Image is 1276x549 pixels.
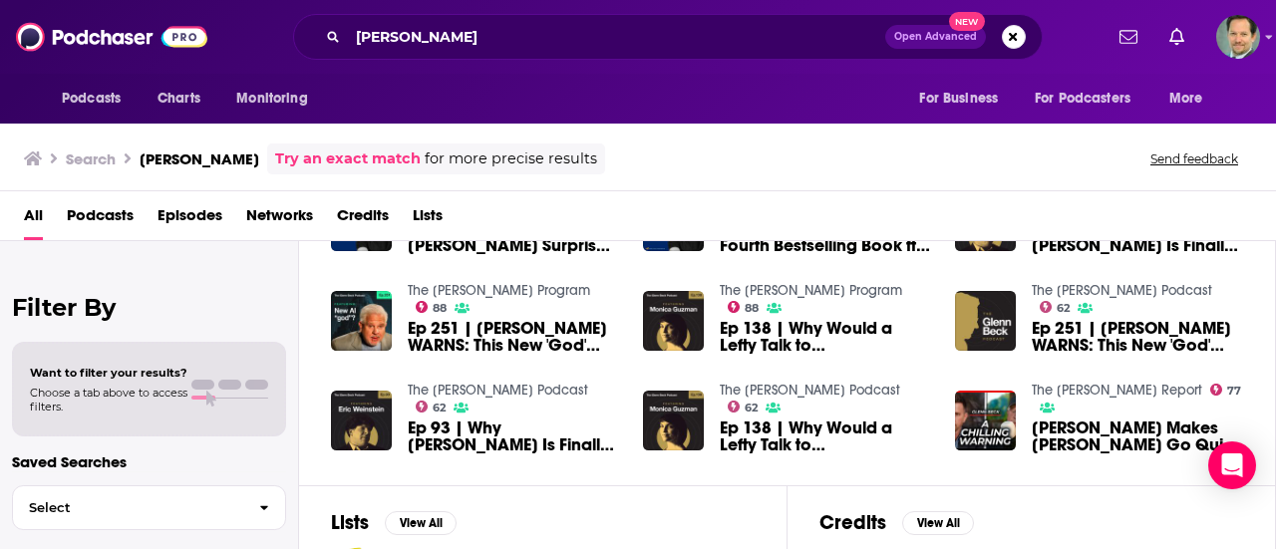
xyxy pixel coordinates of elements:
[348,21,885,53] input: Search podcasts, credits, & more...
[955,391,1016,451] img: Glenn Beck Makes Dave Rubin Go Quiet with This Chilling Warning | Glenn Beck
[158,199,222,240] a: Episodes
[12,293,286,322] h2: Filter By
[140,149,259,168] h3: [PERSON_NAME]
[24,199,43,240] a: All
[894,32,977,42] span: Open Advanced
[1227,387,1241,396] span: 77
[1208,441,1256,489] div: Open Intercom Messenger
[222,80,333,118] button: open menu
[819,510,974,535] a: CreditsView All
[1040,301,1071,313] a: 62
[12,485,286,530] button: Select
[408,320,619,354] a: Ep 251 | Glenn Beck WARNS: This New 'God' Could Destroy Humanity | The Glenn Beck Podcast
[408,282,590,299] a: The Glenn Beck Program
[720,320,931,354] span: Ep 138 | Why Would a Lefty Talk to [PERSON_NAME]? | [PERSON_NAME] | The [PERSON_NAME] Podcast
[416,401,447,412] a: 62
[1022,80,1159,118] button: open menu
[275,147,421,170] a: Try an exact match
[1161,20,1192,54] a: Show notifications dropdown
[1112,20,1145,54] a: Show notifications dropdown
[819,510,886,535] h2: Credits
[1032,382,1202,399] a: The Rubin Report
[408,382,588,399] a: The Glenn Beck Podcast
[416,301,448,313] a: 88
[720,282,902,299] a: The Glenn Beck Program
[62,85,121,113] span: Podcasts
[16,18,207,56] img: Podchaser - Follow, Share and Rate Podcasts
[337,199,389,240] a: Credits
[1210,384,1242,396] a: 77
[425,147,597,170] span: for more precise results
[158,85,200,113] span: Charts
[720,382,900,399] a: The Glenn Beck Podcast
[1216,15,1260,59] img: User Profile
[385,511,457,535] button: View All
[433,404,446,412] span: 62
[919,85,998,113] span: For Business
[331,510,369,535] h2: Lists
[1155,80,1228,118] button: open menu
[48,80,147,118] button: open menu
[293,14,1043,60] div: Search podcasts, credits, & more...
[331,291,392,352] img: Ep 251 | Glenn Beck WARNS: This New 'God' Could Destroy Humanity | The Glenn Beck Podcast
[30,386,187,413] span: Choose a tab above to access filters.
[408,419,619,453] a: Ep 93 | Why Eric Weinstein Is Finally Talking to Glenn Beck | The Glenn Beck Podcast
[413,199,443,240] a: Lists
[720,419,931,453] span: Ep 138 | Why Would a Lefty Talk to [PERSON_NAME]? | [PERSON_NAME] | The [PERSON_NAME] Podcast
[1216,15,1260,59] span: Logged in as dean11209
[720,419,931,453] a: Ep 138 | Why Would a Lefty Talk to Glenn Beck? | Monica Guzman | The Glenn Beck Podcast
[1035,85,1130,113] span: For Podcasters
[1032,320,1243,354] a: Ep 251 | Glenn Beck WARNS: This New 'God' Could Destroy Humanity | The Glenn Beck Podcast
[408,320,619,354] span: Ep 251 | [PERSON_NAME] WARNS: This New 'God' Could Destroy Humanity | The [PERSON_NAME] Podcast
[745,404,758,412] span: 62
[433,304,447,313] span: 88
[643,291,704,352] img: Ep 138 | Why Would a Lefty Talk to Glenn Beck? | Monica Guzman | The Glenn Beck Podcast
[236,85,307,113] span: Monitoring
[408,419,619,453] span: Ep 93 | Why [PERSON_NAME] Is Finally Talking to [PERSON_NAME] | The [PERSON_NAME] Podcast
[902,511,974,535] button: View All
[905,80,1023,118] button: open menu
[66,149,116,168] h3: Search
[728,401,759,412] a: 62
[720,320,931,354] a: Ep 138 | Why Would a Lefty Talk to Glenn Beck? | Monica Guzman | The Glenn Beck Podcast
[1057,304,1070,313] span: 62
[331,510,457,535] a: ListsView All
[13,501,243,514] span: Select
[67,199,134,240] a: Podcasts
[246,199,313,240] a: Networks
[1032,419,1243,453] span: [PERSON_NAME] Makes [PERSON_NAME] Go Quiet with This Chilling Warning | [PERSON_NAME]
[949,12,985,31] span: New
[331,391,392,451] img: Ep 93 | Why Eric Weinstein Is Finally Talking to Glenn Beck | The Glenn Beck Podcast
[145,80,212,118] a: Charts
[1216,15,1260,59] button: Show profile menu
[12,452,286,471] p: Saved Searches
[1032,320,1243,354] span: Ep 251 | [PERSON_NAME] WARNS: This New 'God' Could Destroy Humanity | The [PERSON_NAME] Podcast
[643,391,704,451] img: Ep 138 | Why Would a Lefty Talk to Glenn Beck? | Monica Guzman | The Glenn Beck Podcast
[1144,150,1244,167] button: Send feedback
[885,25,986,49] button: Open AdvancedNew
[745,304,759,313] span: 88
[1169,85,1203,113] span: More
[955,291,1016,352] img: Ep 251 | Glenn Beck WARNS: This New 'God' Could Destroy Humanity | The Glenn Beck Podcast
[1032,419,1243,453] a: Glenn Beck Makes Dave Rubin Go Quiet with This Chilling Warning | Glenn Beck
[1032,282,1212,299] a: The Glenn Beck Podcast
[728,301,760,313] a: 88
[30,366,187,380] span: Want to filter your results?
